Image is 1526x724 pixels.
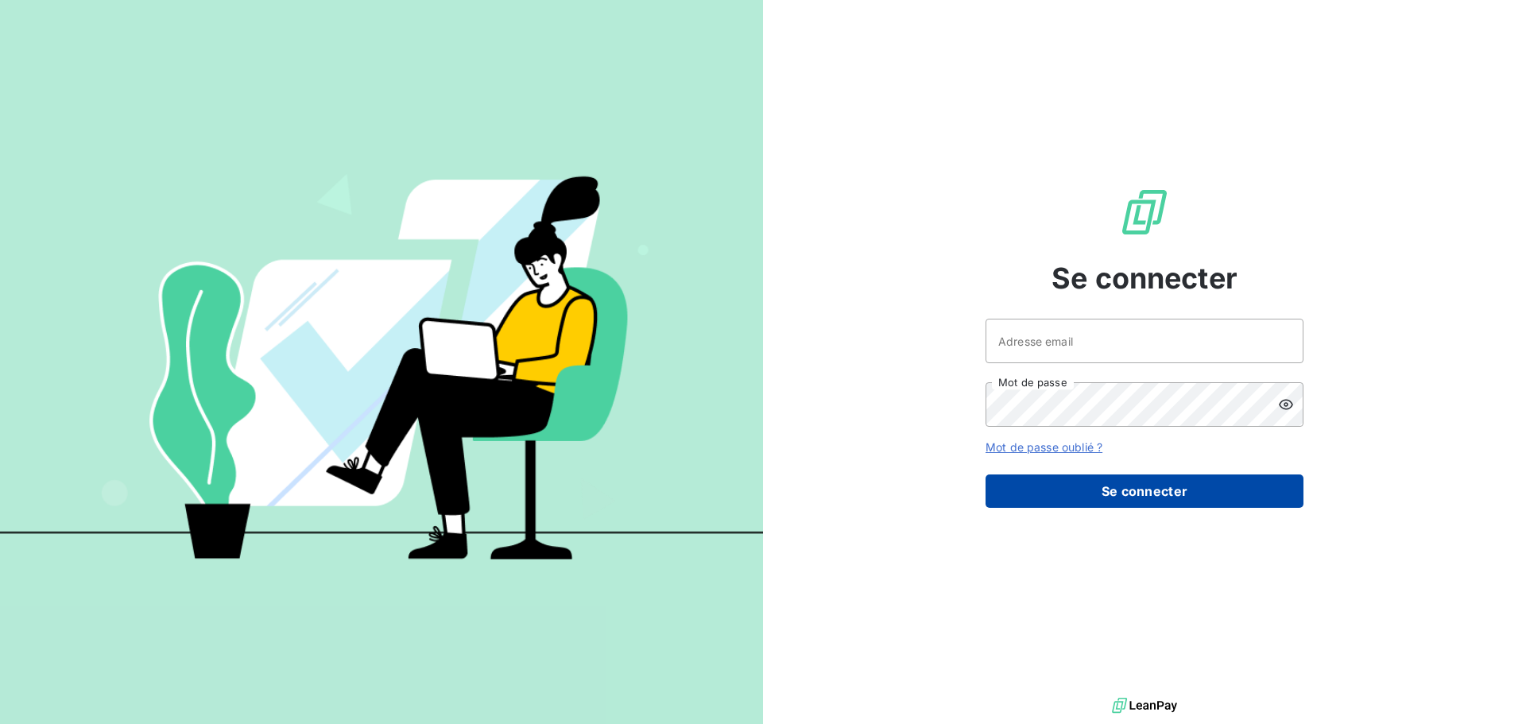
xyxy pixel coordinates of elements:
[1119,187,1170,238] img: Logo LeanPay
[986,474,1303,508] button: Se connecter
[1112,694,1177,718] img: logo
[986,440,1102,454] a: Mot de passe oublié ?
[986,319,1303,363] input: placeholder
[1052,257,1237,300] span: Se connecter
